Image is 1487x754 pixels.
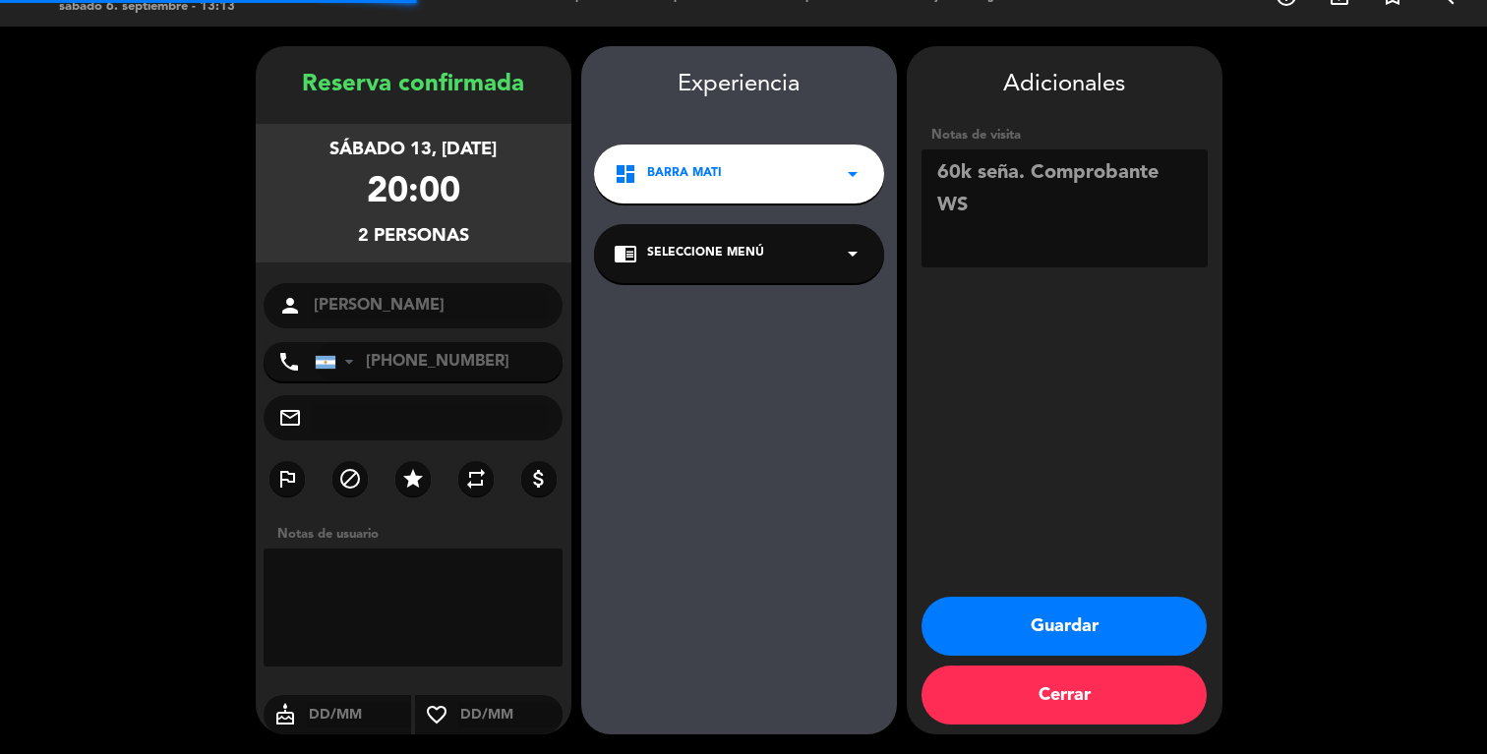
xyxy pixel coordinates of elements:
div: Reserva confirmada [256,66,571,104]
i: outlined_flag [275,467,299,491]
div: Adicionales [922,66,1208,104]
input: DD/MM [307,703,412,727]
i: favorite_border [415,703,458,726]
i: person [278,294,302,318]
i: dashboard [614,162,637,186]
div: Notas de visita [922,125,1208,145]
div: 20:00 [367,164,460,222]
button: Guardar [922,597,1207,656]
i: star [401,467,425,491]
button: Cerrar [922,666,1207,725]
div: Experiencia [581,66,897,104]
i: repeat [464,467,488,491]
div: 2 personas [358,222,469,251]
i: chrome_reader_mode [614,242,637,265]
i: arrow_drop_down [841,242,864,265]
i: attach_money [527,467,551,491]
div: Notas de usuario [268,524,571,545]
i: arrow_drop_down [841,162,864,186]
div: Argentina: +54 [316,343,361,380]
i: phone [277,350,301,374]
i: mail_outline [278,406,302,430]
i: block [338,467,362,491]
i: cake [264,703,307,726]
span: Barra Mati [647,164,722,184]
span: Seleccione Menú [647,244,764,263]
input: DD/MM [458,703,564,727]
div: sábado 13, [DATE] [329,136,497,164]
